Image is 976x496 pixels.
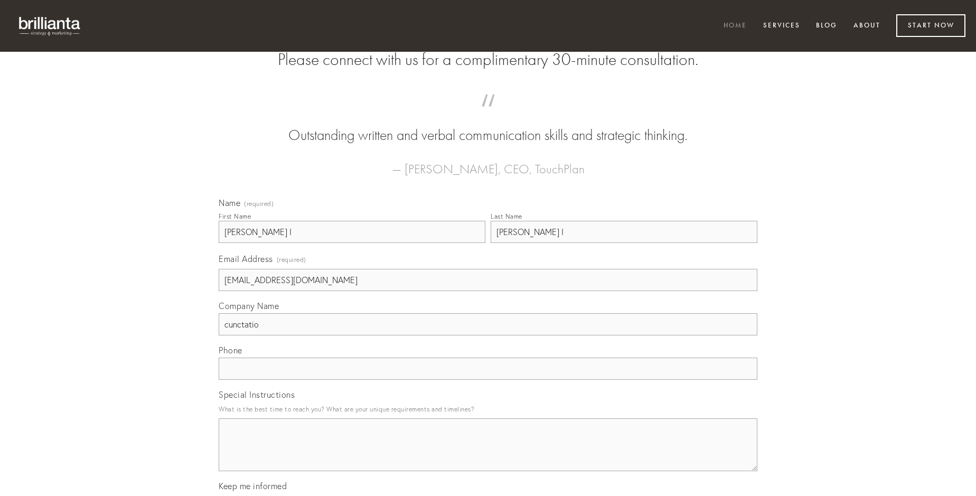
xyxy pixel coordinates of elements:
[219,301,279,311] span: Company Name
[756,17,807,35] a: Services
[236,105,740,125] span: “
[219,50,757,70] h2: Please connect with us for a complimentary 30-minute consultation.
[491,212,522,220] div: Last Name
[717,17,754,35] a: Home
[219,402,757,416] p: What is the best time to reach you? What are your unique requirements and timelines?
[219,345,242,355] span: Phone
[847,17,887,35] a: About
[236,105,740,146] blockquote: Outstanding written and verbal communication skills and strategic thinking.
[219,254,273,264] span: Email Address
[11,11,90,41] img: brillianta - research, strategy, marketing
[219,212,251,220] div: First Name
[277,252,306,267] span: (required)
[219,481,287,491] span: Keep me informed
[219,198,240,208] span: Name
[896,14,965,37] a: Start Now
[236,146,740,180] figcaption: — [PERSON_NAME], CEO, TouchPlan
[809,17,844,35] a: Blog
[244,201,274,207] span: (required)
[219,389,295,400] span: Special Instructions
